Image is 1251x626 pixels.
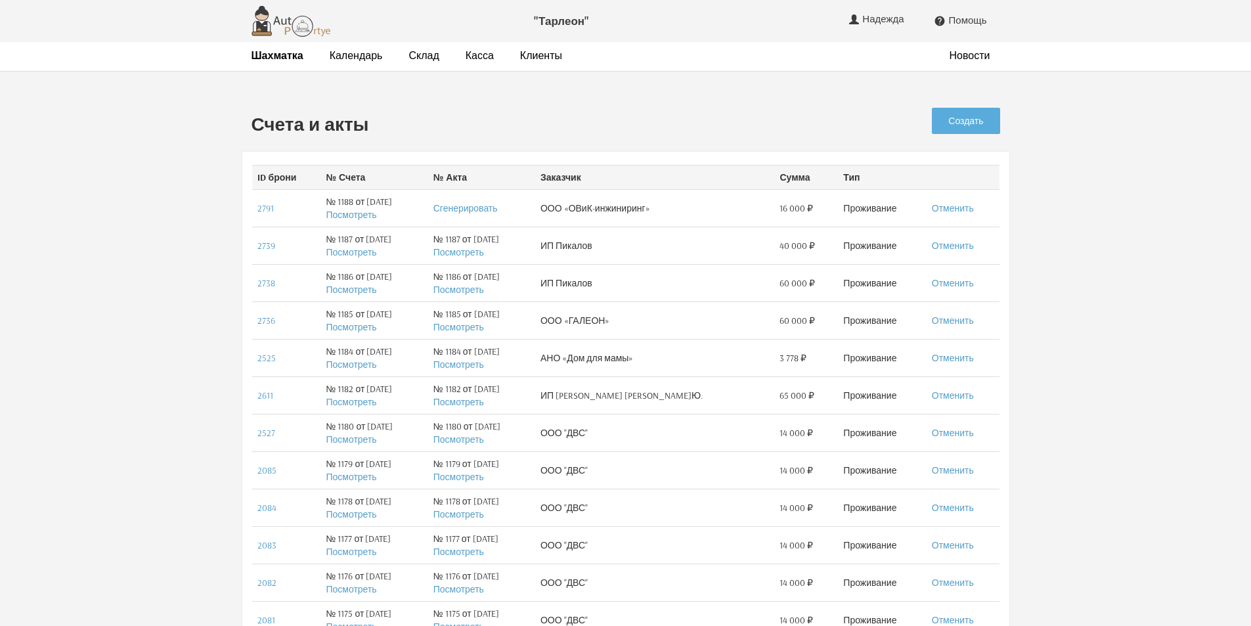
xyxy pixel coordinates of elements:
td: ООО "ДВС" [535,526,774,564]
td: Проживание [838,489,926,526]
span: 14 000 ₽ [779,464,813,477]
th: ID брони [252,165,321,189]
i:  [934,15,946,27]
td: Проживание [838,264,926,302]
td: № 1187 от [DATE] [428,227,535,264]
a: Посмотреть [433,471,484,483]
a: Посмотреть [326,321,376,333]
td: № 1186 от [DATE] [320,264,428,302]
a: Отменить [932,315,974,326]
td: № 1185 от [DATE] [428,302,535,339]
a: Отменить [932,202,974,214]
a: Посмотреть [326,546,376,558]
a: Посмотреть [433,246,484,258]
a: 2525 [257,352,276,364]
span: 14 000 ₽ [779,576,813,589]
th: Тип [838,165,926,189]
a: Посмотреть [326,284,376,296]
span: 14 000 ₽ [779,501,813,514]
span: 3 778 ₽ [779,351,806,365]
td: № 1180 от [DATE] [320,414,428,451]
a: Посмотреть [433,508,484,520]
a: Касса [466,49,494,62]
span: 14 000 ₽ [779,426,813,439]
a: Новости [950,49,990,62]
a: Клиенты [520,49,562,62]
a: 2083 [257,539,276,551]
span: 14 000 ₽ [779,539,813,552]
td: № 1186 от [DATE] [428,264,535,302]
td: № 1178 от [DATE] [428,489,535,526]
a: Посмотреть [326,396,376,408]
td: ООО "ДВС" [535,489,774,526]
a: Посмотреть [326,508,376,520]
a: Посмотреть [326,209,376,221]
span: Помощь [949,14,987,26]
a: 2791 [257,202,274,214]
a: Посмотреть [433,396,484,408]
a: 2739 [257,240,275,252]
td: Проживание [838,526,926,564]
a: 2527 [257,427,275,439]
a: Отменить [932,577,974,589]
a: 2736 [257,315,275,326]
td: № 1182 от [DATE] [320,376,428,414]
td: № 1185 от [DATE] [320,302,428,339]
a: Календарь [330,49,383,62]
a: Шахматка [252,49,303,62]
td: ИП Пикалов [535,264,774,302]
td: ООО "ДВС" [535,414,774,451]
td: ООО «ГАЛЕОН» [535,302,774,339]
span: 16 000 ₽ [779,202,813,215]
td: Проживание [838,227,926,264]
span: 60 000 ₽ [779,277,815,290]
a: Посмотреть [433,546,484,558]
span: 60 000 ₽ [779,314,815,327]
a: 2084 [257,502,276,514]
a: Посмотреть [433,583,484,595]
a: Посмотреть [326,471,376,483]
td: № 1176 от [DATE] [320,564,428,601]
th: Сумма [774,165,838,189]
a: 2082 [257,577,276,589]
td: АНО «Дом для мамы» [535,339,774,376]
a: Посмотреть [433,434,484,445]
td: Проживание [838,339,926,376]
td: № 1184 от [DATE] [320,339,428,376]
a: Посмотреть [433,359,484,370]
td: № 1179 от [DATE] [320,451,428,489]
td: ИП Пикалов [535,227,774,264]
th: № Счета [320,165,428,189]
a: Отменить [932,390,974,401]
a: 2081 [257,614,275,626]
a: Посмотреть [326,434,376,445]
td: Проживание [838,414,926,451]
td: Проживание [838,302,926,339]
td: № 1188 от [DATE] [320,189,428,227]
a: Посмотреть [326,359,376,370]
a: 2738 [257,277,275,289]
span: 40 000 ₽ [779,239,815,252]
td: Проживание [838,451,926,489]
td: № 1184 от [DATE] [428,339,535,376]
td: ООО "ДВС" [535,564,774,601]
span: Надежда [862,13,907,25]
a: Отменить [932,539,974,551]
a: Отменить [932,352,974,364]
a: Отменить [932,427,974,439]
a: Отменить [932,240,974,252]
th: Заказчик [535,165,774,189]
a: 2085 [257,464,276,476]
a: Отменить [932,502,974,514]
span: 65 000 ₽ [779,389,814,402]
td: Проживание [838,189,926,227]
td: № 1182 от [DATE] [428,376,535,414]
a: Сгенерировать [433,202,498,214]
td: № 1178 от [DATE] [320,489,428,526]
td: Проживание [838,564,926,601]
a: Создать [932,108,999,134]
td: № 1187 от [DATE] [320,227,428,264]
td: № 1179 от [DATE] [428,451,535,489]
th: № Акта [428,165,535,189]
